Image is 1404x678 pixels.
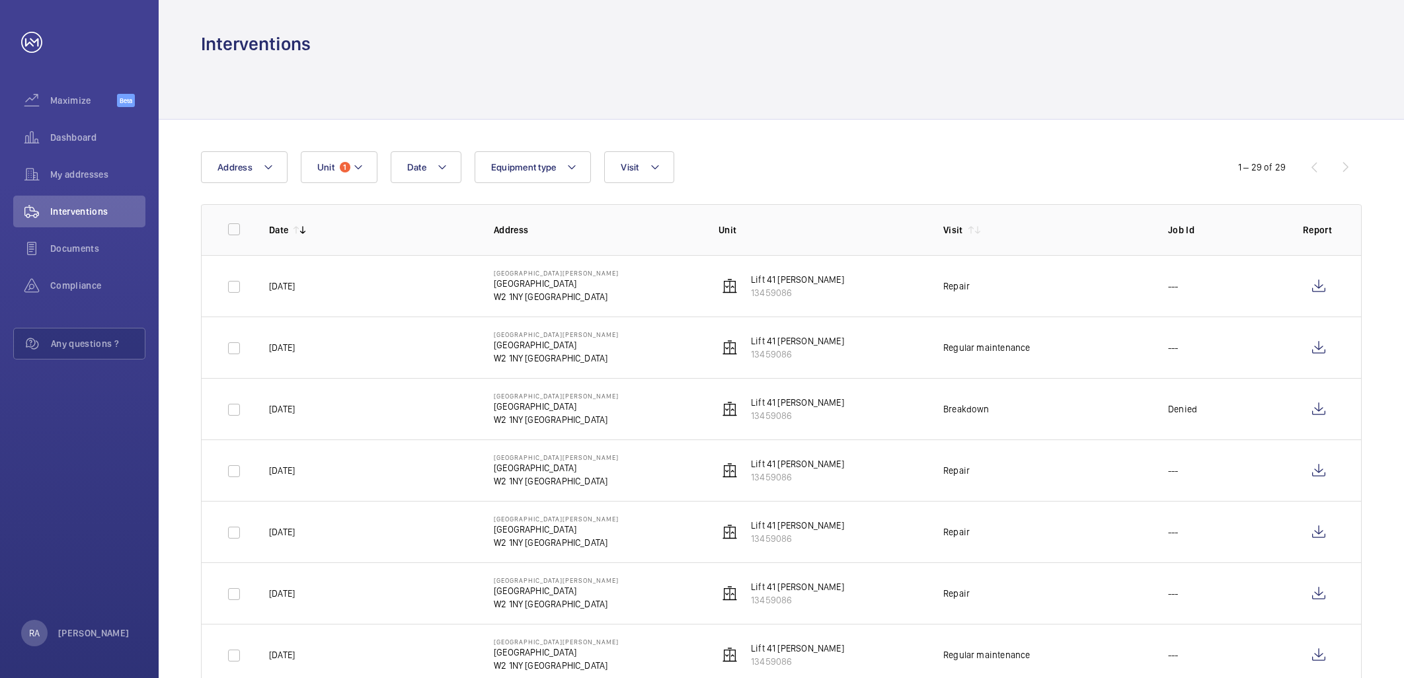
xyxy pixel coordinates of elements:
p: --- [1168,648,1179,661]
p: Address [494,223,697,237]
p: [DATE] [269,648,295,661]
p: Report [1303,223,1335,237]
p: [GEOGRAPHIC_DATA] [494,646,619,659]
p: Lift 41 [PERSON_NAME] [751,642,844,655]
p: 13459086 [751,532,844,545]
p: [PERSON_NAME] [58,626,130,640]
button: Visit [604,151,674,183]
p: --- [1168,341,1179,354]
p: W2 1NY [GEOGRAPHIC_DATA] [494,290,619,303]
p: 13459086 [751,471,844,484]
p: 13459086 [751,286,844,299]
span: My addresses [50,168,145,181]
span: Compliance [50,279,145,292]
div: Repair [943,280,970,293]
div: Repair [943,464,970,477]
p: Lift 41 [PERSON_NAME] [751,396,844,409]
img: elevator.svg [722,401,738,417]
span: Date [407,162,426,172]
p: Denied [1168,402,1197,416]
p: W2 1NY [GEOGRAPHIC_DATA] [494,659,619,672]
p: [GEOGRAPHIC_DATA] [494,523,619,536]
p: Lift 41 [PERSON_NAME] [751,519,844,532]
div: Breakdown [943,402,990,416]
img: elevator.svg [722,647,738,663]
p: 13459086 [751,593,844,607]
p: [DATE] [269,402,295,416]
img: elevator.svg [722,585,738,601]
p: [GEOGRAPHIC_DATA][PERSON_NAME] [494,576,619,584]
span: Visit [621,162,639,172]
p: [GEOGRAPHIC_DATA] [494,277,619,290]
p: [DATE] [269,464,295,477]
p: [DATE] [269,525,295,539]
p: [GEOGRAPHIC_DATA][PERSON_NAME] [494,392,619,400]
p: --- [1168,280,1179,293]
p: 13459086 [751,348,844,361]
p: W2 1NY [GEOGRAPHIC_DATA] [494,352,619,365]
h1: Interventions [201,32,311,56]
img: elevator.svg [722,340,738,356]
p: [DATE] [269,341,295,354]
span: Unit [317,162,334,172]
p: [GEOGRAPHIC_DATA][PERSON_NAME] [494,515,619,523]
p: 13459086 [751,655,844,668]
p: [GEOGRAPHIC_DATA][PERSON_NAME] [494,269,619,277]
span: Interventions [50,205,145,218]
p: Unit [719,223,922,237]
p: [GEOGRAPHIC_DATA] [494,400,619,413]
p: Date [269,223,288,237]
p: --- [1168,464,1179,477]
button: Address [201,151,288,183]
div: Repair [943,587,970,600]
span: Address [217,162,253,172]
span: Maximize [50,94,117,107]
p: [DATE] [269,587,295,600]
span: Beta [117,94,135,107]
span: Documents [50,242,145,255]
p: [GEOGRAPHIC_DATA] [494,584,619,597]
p: W2 1NY [GEOGRAPHIC_DATA] [494,474,619,488]
div: Regular maintenance [943,648,1030,661]
p: RA [29,626,40,640]
span: Dashboard [50,131,145,144]
span: Equipment type [491,162,557,172]
p: 13459086 [751,409,844,422]
p: [GEOGRAPHIC_DATA][PERSON_NAME] [494,638,619,646]
p: [GEOGRAPHIC_DATA] [494,461,619,474]
p: --- [1168,587,1179,600]
p: Lift 41 [PERSON_NAME] [751,273,844,286]
p: [GEOGRAPHIC_DATA][PERSON_NAME] [494,453,619,461]
p: Lift 41 [PERSON_NAME] [751,334,844,348]
button: Equipment type [475,151,592,183]
span: 1 [340,162,350,172]
img: elevator.svg [722,278,738,294]
p: [GEOGRAPHIC_DATA] [494,338,619,352]
div: 1 – 29 of 29 [1238,161,1286,174]
p: W2 1NY [GEOGRAPHIC_DATA] [494,413,619,426]
p: W2 1NY [GEOGRAPHIC_DATA] [494,597,619,611]
p: Lift 41 [PERSON_NAME] [751,580,844,593]
img: elevator.svg [722,524,738,540]
span: Any questions ? [51,337,145,350]
div: Regular maintenance [943,341,1030,354]
p: Job Id [1168,223,1282,237]
p: Lift 41 [PERSON_NAME] [751,457,844,471]
button: Unit1 [301,151,377,183]
button: Date [391,151,461,183]
p: [DATE] [269,280,295,293]
p: [GEOGRAPHIC_DATA][PERSON_NAME] [494,330,619,338]
div: Repair [943,525,970,539]
p: W2 1NY [GEOGRAPHIC_DATA] [494,536,619,549]
p: --- [1168,525,1179,539]
p: Visit [943,223,963,237]
img: elevator.svg [722,463,738,478]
